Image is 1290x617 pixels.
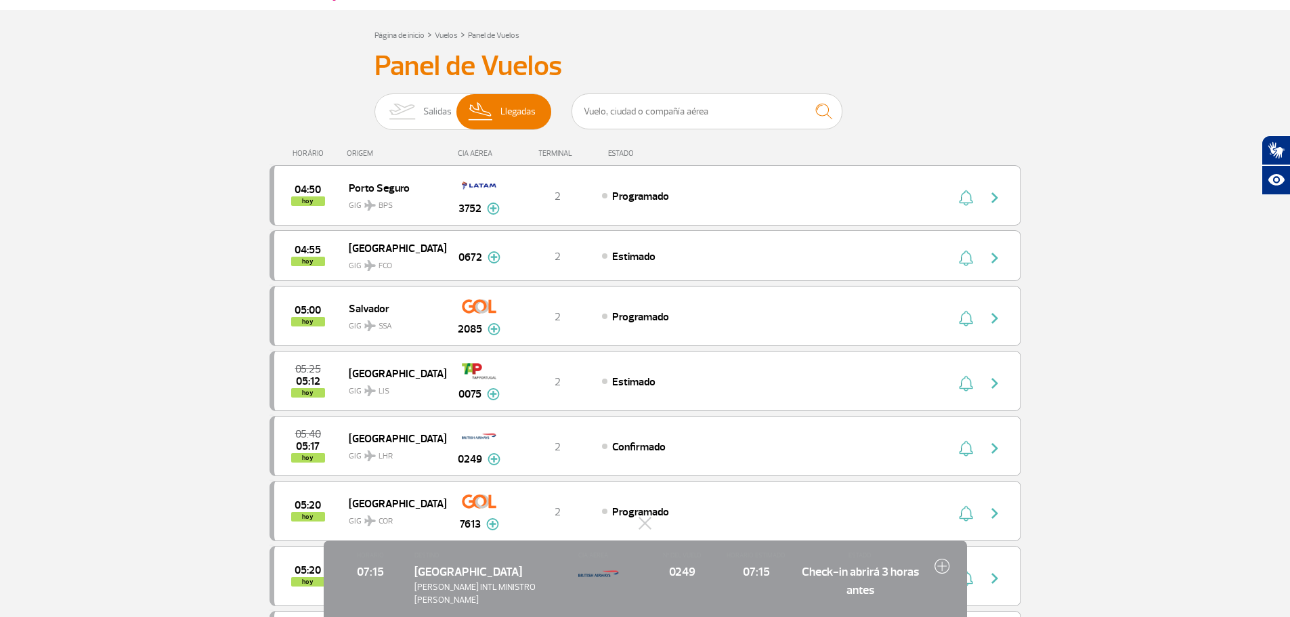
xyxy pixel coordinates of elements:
[959,440,973,456] img: sino-painel-voo.svg
[460,26,465,42] a: >
[612,505,669,519] span: Programado
[487,388,500,400] img: mais-info-painel-voo.svg
[435,30,458,41] a: Vuelos
[959,190,973,206] img: sino-painel-voo.svg
[379,515,393,528] span: COR
[341,551,401,560] span: HORARIO
[652,551,712,560] span: Nº DEL VUELO
[349,239,435,257] span: [GEOGRAPHIC_DATA]
[364,515,376,526] img: destiny_airplane.svg
[612,375,655,389] span: Estimado
[1262,135,1290,195] div: Plugin de acessibilidade da Hand Talk.
[513,149,601,158] div: TERMINAL
[295,185,321,194] span: 2025-09-30 04:50:00
[487,203,500,215] img: mais-info-painel-voo.svg
[349,313,435,333] span: GIG
[555,505,561,519] span: 2
[987,250,1003,266] img: seta-direita-painel-voo.svg
[987,440,1003,456] img: seta-direita-painel-voo.svg
[601,149,712,158] div: ESTADO
[800,551,920,560] span: ESTADO
[612,190,669,203] span: Programado
[726,563,786,580] span: 07:15
[349,429,435,447] span: [GEOGRAPHIC_DATA]
[374,49,916,83] h3: Panel de Vuelos
[379,260,392,272] span: FCO
[458,451,482,467] span: 0249
[341,563,401,580] span: 07:15
[458,386,481,402] span: 0075
[458,321,482,337] span: 2085
[460,516,481,532] span: 7613
[291,257,325,266] span: hoy
[987,310,1003,326] img: seta-direita-painel-voo.svg
[555,250,561,263] span: 2
[800,563,920,599] span: Check-in abrirá 3 horas antes
[488,453,500,465] img: mais-info-painel-voo.svg
[295,364,321,374] span: 2025-09-30 05:25:00
[446,149,513,158] div: CIA AÉREA
[612,250,655,263] span: Estimado
[486,518,499,530] img: mais-info-painel-voo.svg
[291,317,325,326] span: hoy
[349,494,435,512] span: [GEOGRAPHIC_DATA]
[555,190,561,203] span: 2
[349,378,435,398] span: GIG
[381,94,423,129] img: slider-embarque
[612,310,669,324] span: Programado
[274,149,347,158] div: HORÁRIO
[347,149,446,158] div: ORIGEM
[291,512,325,522] span: hoy
[349,299,435,317] span: Salvador
[379,200,393,212] span: BPS
[959,310,973,326] img: sino-painel-voo.svg
[295,429,321,439] span: 2025-09-30 05:40:00
[295,501,321,510] span: 2025-09-30 05:20:00
[987,190,1003,206] img: seta-direita-painel-voo.svg
[572,93,842,129] input: Vuelo, ciudad o compañía aérea
[488,251,500,263] img: mais-info-painel-voo.svg
[578,551,639,560] span: CIA AÉREA
[349,443,435,463] span: GIG
[555,375,561,389] span: 2
[291,453,325,463] span: hoy
[555,310,561,324] span: 2
[364,385,376,396] img: destiny_airplane.svg
[414,564,522,579] span: [GEOGRAPHIC_DATA]
[423,94,452,129] span: Salidas
[987,505,1003,522] img: seta-direita-painel-voo.svg
[959,250,973,266] img: sino-painel-voo.svg
[959,375,973,391] img: sino-painel-voo.svg
[414,581,565,607] span: [PERSON_NAME] INTL MINISTRO [PERSON_NAME]
[379,385,389,398] span: LIS
[291,388,325,398] span: hoy
[1262,135,1290,165] button: Abrir tradutor de língua de sinais.
[364,450,376,461] img: destiny_airplane.svg
[349,364,435,382] span: [GEOGRAPHIC_DATA]
[296,377,320,386] span: 2025-09-30 05:12:00
[295,305,321,315] span: 2025-09-30 05:00:00
[349,179,435,196] span: Porto Seguro
[364,260,376,271] img: destiny_airplane.svg
[349,508,435,528] span: GIG
[468,30,519,41] a: Panel de Vuelos
[652,563,712,580] span: 0249
[488,323,500,335] img: mais-info-painel-voo.svg
[349,253,435,272] span: GIG
[364,320,376,331] img: destiny_airplane.svg
[295,245,321,255] span: 2025-09-30 04:55:00
[364,200,376,211] img: destiny_airplane.svg
[291,196,325,206] span: hoy
[500,94,536,129] span: Llegadas
[296,442,320,451] span: 2025-09-30 05:17:00
[555,440,561,454] span: 2
[987,375,1003,391] img: seta-direita-painel-voo.svg
[374,30,425,41] a: Página de inicio
[612,440,666,454] span: Confirmado
[427,26,432,42] a: >
[379,450,393,463] span: LHR
[414,551,565,560] span: DESTINO
[726,551,786,560] span: HORARIO ESTIMADO
[458,200,481,217] span: 3752
[1262,165,1290,195] button: Abrir recursos assistivos.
